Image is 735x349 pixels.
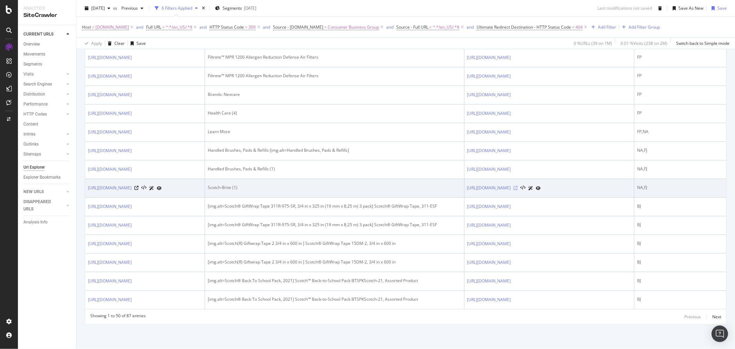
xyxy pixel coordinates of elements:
div: FP [637,110,724,116]
a: [URL][DOMAIN_NAME] [88,278,132,285]
div: CURRENT URLS [23,31,53,38]
a: [URL][DOMAIN_NAME] [467,278,511,285]
a: [URL][DOMAIN_NAME] [467,91,511,98]
button: Clear [105,38,125,49]
a: AI Url Details [149,185,154,192]
span: [DOMAIN_NAME] [95,22,129,32]
div: Search Engines [23,81,52,88]
button: Segments[DATE] [212,3,259,14]
button: Save As New [670,3,703,14]
div: Filtrete™ MPR 1200 Allergen Reduction Defense Air Filters [208,73,461,79]
button: Previous [684,313,701,321]
span: Source - [DOMAIN_NAME] [273,24,323,30]
div: Scotch-Brite (1) [208,185,461,191]
span: Source - Full URL [396,24,428,30]
a: [URL][DOMAIN_NAME] [467,129,511,136]
div: Brands: Nexcare [208,91,461,98]
span: Full URL [146,24,161,30]
div: FP [637,73,724,79]
div: Showing 1 to 50 of 87 entries [90,313,146,321]
div: Add Filter [598,24,616,30]
span: 404 [575,22,583,32]
div: 0.01 % Visits ( 238 on 2M ) [621,40,667,46]
div: NEW URLS [23,188,44,196]
a: [URL][DOMAIN_NAME] [88,259,132,266]
span: Previous [119,5,138,11]
div: Save [717,5,727,11]
div: Handled Brushes, Pads & Refills (1) [208,166,461,172]
a: [URL][DOMAIN_NAME] [88,129,132,136]
div: Clear [114,40,125,46]
button: Add Filter Group [619,23,660,31]
div: [img.alt=Scotch® Back To School Pack, 2021] Scotch™ Back-to-School Pack BTSPKScotch-21, Assorted ... [208,296,461,302]
div: Handled Brushes, Pads & Refills [img.alt=Handled Brushes, Pads & Refills] [208,147,461,153]
button: and [263,24,270,30]
div: Sitemaps [23,151,41,158]
div: Distribution [23,91,45,98]
a: [URL][DOMAIN_NAME] [467,296,511,303]
div: FP [637,91,724,98]
a: [URL][DOMAIN_NAME] [88,166,132,173]
div: Analytics [23,6,71,11]
div: Analysis Info [23,219,48,226]
a: Movements [23,51,71,58]
a: Outlinks [23,141,64,148]
div: FP [637,54,724,60]
a: [URL][DOMAIN_NAME] [88,73,132,80]
div: FP,NA [637,129,724,135]
div: [img.alt=Scotch(R) Giftwrap Tape 2 3/4 in x 600 in ] Scotch® GiftWrap Tape 15DM-2, 3/4 in x 600 in [208,240,461,247]
div: NA,FJ [637,147,724,153]
div: and [467,24,474,30]
a: Url Explorer [23,164,71,171]
span: = [245,24,247,30]
div: Explorer Bookmarks [23,174,61,181]
span: = [572,24,574,30]
span: = [324,24,327,30]
a: Visit Online Page [134,186,139,190]
a: DISAPPEARED URLS [23,198,64,213]
div: [img.alt=Scotch® GiftWrap Tape 311R-975-SR, 3/4 in x 325 in (19 mm x 8,25 m) 3 pack] Scotch® Gift... [208,222,461,228]
div: Save As New [678,5,703,11]
a: [URL][DOMAIN_NAME] [88,185,132,191]
a: [URL][DOMAIN_NAME] [88,147,132,154]
button: Apply [82,38,102,49]
button: Previous [119,3,146,14]
a: Distribution [23,91,64,98]
div: and [200,24,207,30]
a: [URL][DOMAIN_NAME] [467,110,511,117]
div: [img.alt=Scotch® GiftWrap Tape 311R-975-SR, 3/4 in x 325 in (19 mm x 8,25 m) 3 pack] Scotch® Gift... [208,203,461,209]
button: and [386,24,394,30]
div: NA,FJ [637,166,724,172]
a: HTTP Codes [23,111,64,118]
button: Save [128,38,146,49]
div: Add Filter Group [629,24,660,30]
div: Inlinks [23,131,35,138]
a: Inlinks [23,131,64,138]
div: NA,FJ [637,185,724,191]
div: Segments [23,61,42,68]
div: 6 Filters Applied [162,5,192,11]
div: Previous [684,314,701,320]
a: [URL][DOMAIN_NAME] [467,147,511,154]
a: [URL][DOMAIN_NAME] [467,240,511,247]
span: = [162,24,165,30]
span: Segments [223,5,242,11]
a: Overview [23,41,71,48]
a: NEW URLS [23,188,64,196]
a: Visits [23,71,64,78]
div: 0 % URLs ( 39 on 1M ) [574,40,612,46]
span: Host [82,24,91,30]
a: URL Inspection [536,185,541,192]
div: Filtrete™ MPR 1200 Allergen Reduction Defense Air Filters [208,54,461,60]
a: [URL][DOMAIN_NAME] [88,240,132,247]
a: AI Url Details [529,185,533,192]
div: Apply [91,40,102,46]
div: Content [23,121,38,128]
div: BJ [637,222,724,228]
div: [DATE] [244,5,256,11]
a: [URL][DOMAIN_NAME] [88,91,132,98]
a: Performance [23,101,64,108]
a: [URL][DOMAIN_NAME] [88,54,132,61]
